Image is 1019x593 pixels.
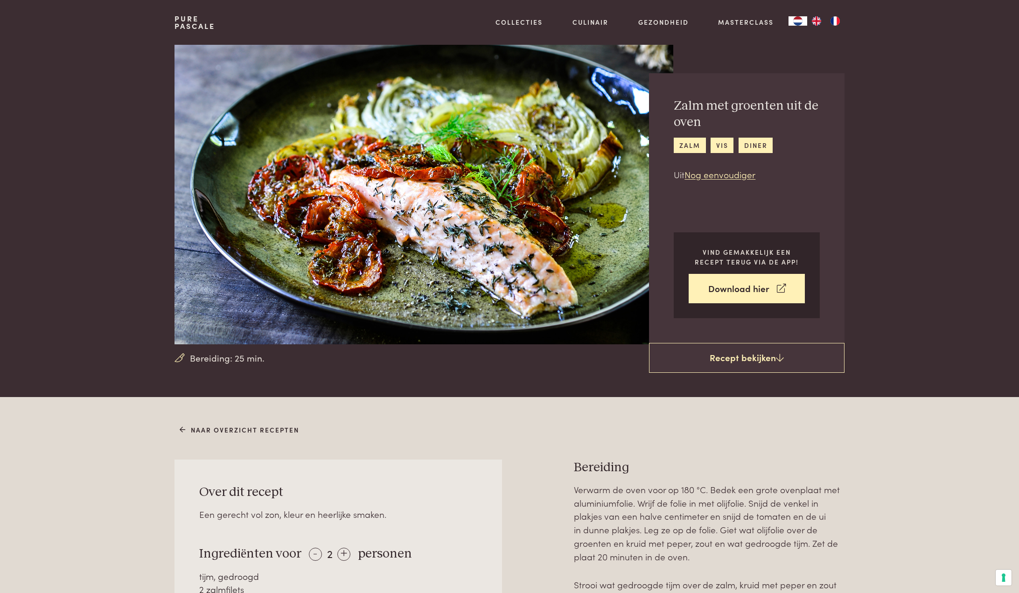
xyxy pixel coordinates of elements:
ul: Language list [807,16,845,26]
h3: Over dit recept [199,484,477,501]
p: Uit [674,168,820,181]
a: Nog eenvoudiger [684,168,755,181]
h3: Bereiding [574,460,845,476]
a: Download hier [689,274,805,303]
a: EN [807,16,826,26]
div: - [309,548,322,561]
img: Zalm met groenten uit de oven [174,45,673,344]
p: Vind gemakkelijk een recept terug via de app! [689,247,805,266]
span: Ingrediënten voor [199,547,301,560]
div: tijm, gedroogd [199,570,477,583]
a: Culinair [572,17,608,27]
h2: Zalm met groenten uit de oven [674,98,820,130]
a: FR [826,16,845,26]
div: Language [789,16,807,26]
div: Een gerecht vol zon, kleur en heerlijke smaken. [199,508,477,521]
a: Collecties [496,17,543,27]
a: Gezondheid [638,17,689,27]
a: zalm [674,138,705,153]
div: + [337,548,350,561]
a: vis [711,138,733,153]
span: Bereiding: 25 min. [190,351,265,365]
aside: Language selected: Nederlands [789,16,845,26]
a: PurePascale [174,15,215,30]
a: Recept bekijken [649,343,845,373]
button: Uw voorkeuren voor toestemming voor trackingtechnologieën [996,570,1012,586]
a: diner [739,138,773,153]
span: 2 [327,545,333,561]
a: NL [789,16,807,26]
a: Masterclass [718,17,774,27]
a: Naar overzicht recepten [180,425,300,435]
span: personen [358,547,412,560]
p: Verwarm de oven voor op 180 °C. Bedek een grote ovenplaat met aluminiumfolie. Wrijf de folie in m... [574,483,845,563]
